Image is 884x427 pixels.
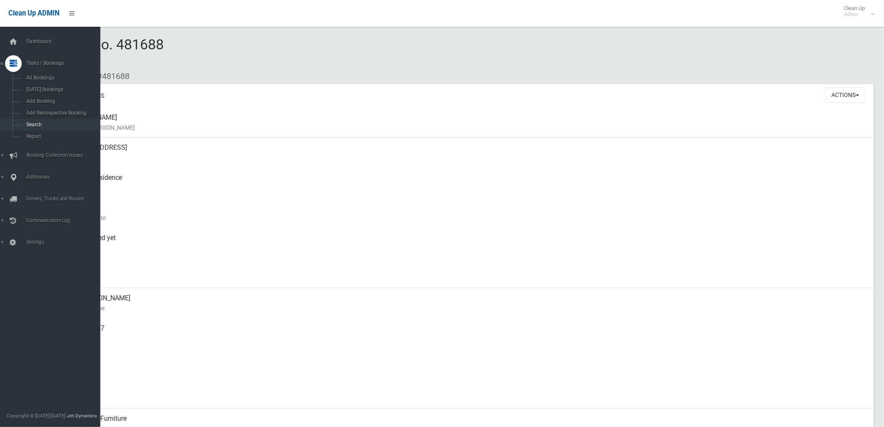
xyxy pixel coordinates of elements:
[67,123,867,133] small: Name of [PERSON_NAME]
[67,168,867,198] div: Front of Residence
[24,196,107,202] span: Drivers, Trucks and Routes
[24,174,107,180] span: Addresses
[67,413,97,419] strong: Jet Dynamics
[67,243,867,253] small: Collected At
[67,348,867,378] div: None given
[7,413,66,419] span: Copyright © [DATE]-[DATE]
[67,318,867,348] div: 0418266867
[67,228,867,258] div: Not collected yet
[91,69,130,84] li: #481688
[67,107,867,138] div: [PERSON_NAME]
[67,183,867,193] small: Pickup Point
[67,394,867,404] small: Email
[67,213,867,223] small: Collection Date
[37,36,164,69] span: Booking No. 481688
[24,133,100,139] span: Report
[67,333,867,343] small: Mobile
[24,98,100,104] span: Add Booking
[24,75,100,81] span: All Bookings
[67,138,867,168] div: [STREET_ADDRESS]
[844,11,865,18] small: Admin
[67,258,867,288] div: [DATE]
[24,87,100,92] span: [DATE] Bookings
[24,217,107,223] span: Communication Log
[24,122,100,128] span: Search
[67,198,867,228] div: [DATE]
[840,5,874,18] span: Clean Up
[67,363,867,373] small: Landline
[24,239,107,245] span: Settings
[67,153,867,163] small: Address
[24,110,100,116] span: Add Retrospective Booking
[24,60,107,66] span: Tasks / Bookings
[67,288,867,318] div: Con [PERSON_NAME]
[24,152,107,158] span: Booking Collection Issues
[8,9,59,17] span: Clean Up ADMIN
[67,273,867,283] small: Zone
[67,303,867,313] small: Contact Name
[67,378,867,409] div: None given
[826,87,866,103] button: Actions
[24,38,107,44] span: Dashboard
